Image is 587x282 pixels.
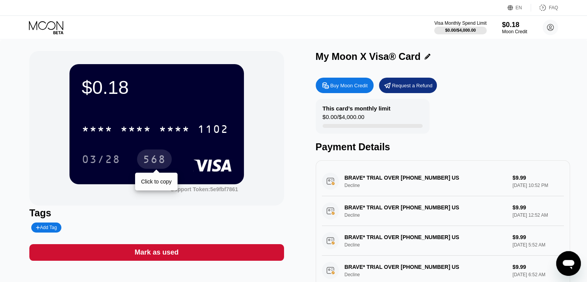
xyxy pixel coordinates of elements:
div: Visa Monthly Spend Limit [434,20,486,26]
div: 568 [137,149,172,169]
div: Mark as used [135,248,179,257]
div: Add Tag [36,225,57,230]
div: This card’s monthly limit [323,105,391,112]
div: Request a Refund [392,82,433,89]
div: 03/28 [76,149,126,169]
div: Payment Details [316,141,570,153]
div: Add Tag [31,223,61,233]
div: EN [516,5,522,10]
div: Request a Refund [379,78,437,93]
div: 568 [143,154,166,166]
div: $0.18 [502,21,527,29]
div: Mark as used [29,244,284,261]
div: $0.18 [82,76,232,98]
div: $0.00 / $4,000.00 [323,114,364,124]
div: Buy Moon Credit [330,82,368,89]
div: Visa Monthly Spend Limit$0.00/$4,000.00 [434,20,486,34]
div: Support Token:5e9fbf7861 [171,186,238,192]
div: Buy Moon Credit [316,78,374,93]
div: My Moon X Visa® Card [316,51,421,62]
iframe: Button to launch messaging window [556,251,581,276]
div: EN [507,4,531,12]
div: Support Token: 5e9fbf7861 [171,186,238,192]
div: FAQ [531,4,558,12]
div: 1102 [198,124,228,136]
div: 03/28 [82,154,120,166]
div: Click to copy [141,178,171,185]
div: Moon Credit [502,29,527,34]
div: FAQ [549,5,558,10]
div: Tags [29,207,284,219]
div: $0.00 / $4,000.00 [445,28,476,32]
div: $0.18Moon Credit [502,21,527,34]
